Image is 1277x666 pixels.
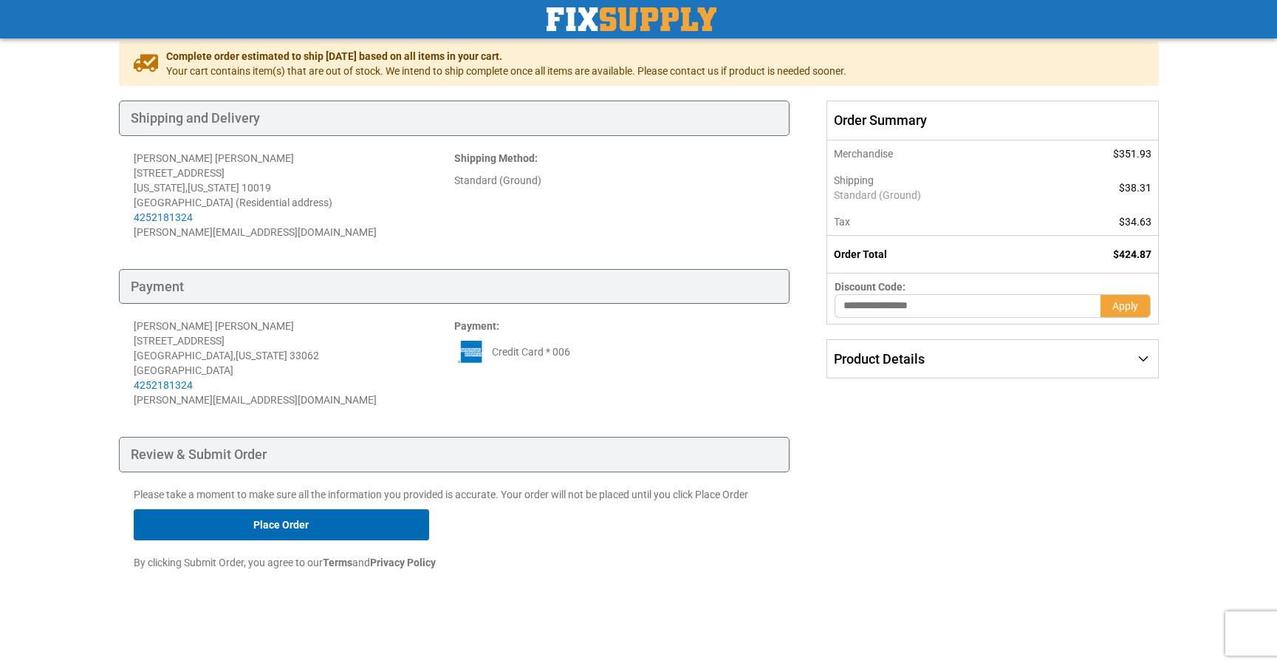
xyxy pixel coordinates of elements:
[827,208,1045,236] th: Tax
[166,64,846,78] span: Your cart contains item(s) that are out of stock. We intend to ship complete once all items are a...
[166,49,846,64] span: Complete order estimated to ship [DATE] based on all items in your cart.
[834,174,874,186] span: Shipping
[547,7,716,31] a: store logo
[188,182,239,194] span: [US_STATE]
[134,319,454,393] div: [PERSON_NAME] [PERSON_NAME] [STREET_ADDRESS] [GEOGRAPHIC_DATA] , 33062 [GEOGRAPHIC_DATA]
[454,320,499,332] strong: :
[1112,300,1138,312] span: Apply
[454,152,535,164] span: Shipping Method
[134,555,776,570] p: By clicking Submit Order, you agree to our and
[454,320,496,332] span: Payment
[454,152,538,164] strong: :
[236,350,287,361] span: [US_STATE]
[119,269,790,305] div: Payment
[1119,216,1151,228] span: $34.63
[134,487,776,502] p: Please take a moment to make sure all the information you provided is accurate. Your order will n...
[119,437,790,472] div: Review & Submit Order
[134,394,377,406] span: [PERSON_NAME][EMAIL_ADDRESS][DOMAIN_NAME]
[1113,248,1151,260] span: $424.87
[1113,148,1151,160] span: $351.93
[134,379,193,391] a: 4252181324
[834,188,1037,203] span: Standard (Ground)
[547,7,716,31] img: Fix Industrial Supply
[119,101,790,136] div: Shipping and Delivery
[835,281,905,293] span: Discount Code:
[1100,294,1151,318] button: Apply
[134,509,429,540] button: Place Order
[454,173,775,188] div: Standard (Ground)
[370,557,436,568] strong: Privacy Policy
[1119,182,1151,194] span: $38.31
[134,151,454,239] address: [PERSON_NAME] [PERSON_NAME] [STREET_ADDRESS] [US_STATE] , 10019 [GEOGRAPHIC_DATA] (Residential ad...
[323,557,352,568] strong: Terms
[134,211,193,223] a: 4252181324
[454,341,775,363] div: Credit Card * 006
[834,351,925,367] span: Product Details
[834,248,887,260] strong: Order Total
[827,140,1045,167] th: Merchandise
[454,341,488,363] img: ae.png
[134,226,377,238] span: [PERSON_NAME][EMAIL_ADDRESS][DOMAIN_NAME]
[826,101,1158,140] span: Order Summary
